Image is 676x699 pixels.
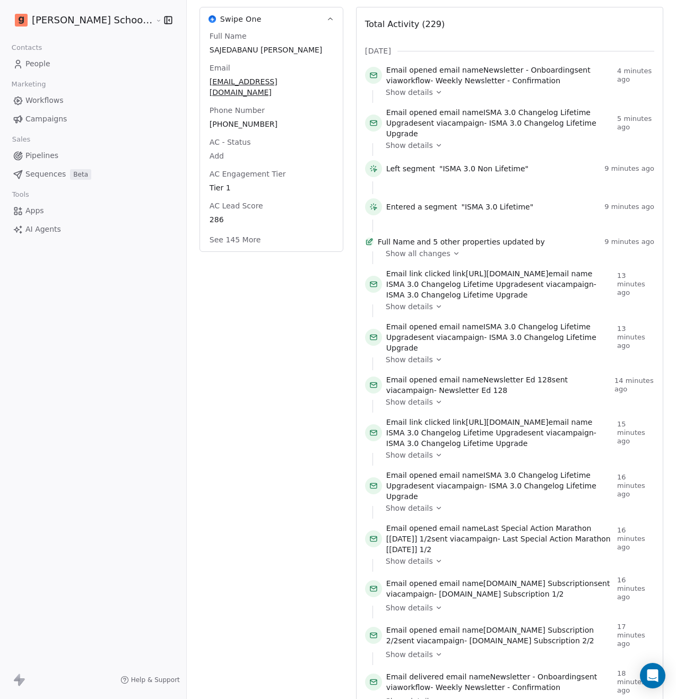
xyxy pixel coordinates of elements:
[386,140,433,151] span: Show details
[207,63,232,73] span: Email
[386,524,437,532] span: Email opened
[386,450,647,460] a: Show details
[439,590,564,598] span: [DOMAIN_NAME] Subscription 1/2
[386,578,613,599] span: email name sent via campaign -
[8,110,178,128] a: Campaigns
[617,115,654,132] span: 5 minutes ago
[386,268,613,300] span: link email name sent via campaign -
[7,187,33,203] span: Tools
[386,322,591,342] span: ISMA 3.0 Changelog Lifetime Upgrade
[614,377,654,394] span: 14 minutes ago
[386,524,592,543] span: Last Special Action Marathon [[DATE]] 1/2
[617,576,654,601] span: 16 minutes ago
[617,669,654,695] span: 18 minutes ago
[8,221,178,238] a: AI Agents
[386,140,647,151] a: Show details
[617,473,654,499] span: 16 minutes ago
[386,108,591,127] span: ISMA 3.0 Changelog Lifetime Upgrade
[386,439,527,448] span: ISMA 3.0 Changelog Lifetime Upgrade
[386,375,437,384] span: Email opened
[439,386,507,395] span: Newsletter Ed 128
[386,471,591,490] span: ISMA 3.0 Changelog Lifetime Upgrade
[25,150,58,161] span: Pipelines
[640,663,665,688] div: Open Intercom Messenger
[386,503,433,513] span: Show details
[386,470,613,502] span: email name sent via campaign -
[617,420,654,445] span: 15 minutes ago
[386,301,647,312] a: Show details
[200,7,343,31] button: Swipe OneSwipe One
[617,526,654,552] span: 16 minutes ago
[386,87,647,98] a: Show details
[207,169,288,179] span: AC Engagement Tier
[200,31,343,251] div: Swipe OneSwipe One
[207,200,265,211] span: AC Lead Score
[604,238,654,246] span: 9 minutes ago
[386,354,433,365] span: Show details
[7,40,47,56] span: Contacts
[386,523,613,555] span: email name sent via campaign -
[220,14,262,24] span: Swipe One
[210,182,333,193] span: Tier 1
[386,556,647,566] a: Show details
[386,471,437,479] span: Email opened
[386,602,433,613] span: Show details
[25,224,61,235] span: AI Agents
[8,202,178,220] a: Apps
[536,237,545,247] span: by
[131,676,180,684] span: Help & Support
[8,55,178,73] a: People
[386,397,433,407] span: Show details
[386,626,594,645] span: [DOMAIN_NAME] Subscription 2/2
[209,15,216,23] img: Swipe One
[386,625,613,646] span: email name sent via campaign -
[386,248,647,259] a: Show all changes
[386,374,610,396] span: email name sent via campaign -
[8,165,178,183] a: SequencesBeta
[7,76,50,92] span: Marketing
[365,19,445,29] span: Total Activity (229)
[32,13,153,27] span: [PERSON_NAME] School of Finance LLP
[207,105,267,116] span: Phone Number
[386,321,613,353] span: email name sent via campaign -
[386,450,433,460] span: Show details
[386,649,647,660] a: Show details
[210,45,333,55] span: SAJEDABANU [PERSON_NAME]
[25,205,44,216] span: Apps
[25,169,66,180] span: Sequences
[386,354,647,365] a: Show details
[386,301,433,312] span: Show details
[15,14,28,27] img: Goela%20School%20Logos%20(4).png
[617,272,654,297] span: 13 minutes ago
[8,92,178,109] a: Workflows
[386,417,613,449] span: link email name sent via campaign -
[386,280,527,289] span: ISMA 3.0 Changelog Lifetime Upgrade
[386,556,433,566] span: Show details
[25,95,64,106] span: Workflows
[378,237,415,247] span: Full Name
[483,579,594,588] span: [DOMAIN_NAME] Subscription
[386,649,433,660] span: Show details
[417,237,534,247] span: and 5 other properties updated
[210,76,333,98] span: [EMAIL_ADDRESS][DOMAIN_NAME]
[386,671,613,693] span: email name sent via workflow -
[469,636,594,645] span: [DOMAIN_NAME] Subscription 2/2
[386,66,437,74] span: Email opened
[617,325,654,350] span: 13 minutes ago
[436,683,560,692] span: Weekly Newsletter - Confirmation
[386,163,435,174] span: Left segment
[466,418,549,426] span: [URL][DOMAIN_NAME]
[386,322,437,331] span: Email opened
[386,202,457,212] span: Entered a segment
[386,119,596,138] span: ISMA 3.0 Changelog Lifetime Upgrade
[386,397,647,407] a: Show details
[462,202,534,212] span: "ISMA 3.0 Lifetime"
[207,31,249,41] span: Full Name
[8,147,178,164] a: Pipelines
[386,107,613,139] span: email name sent via campaign -
[386,482,596,501] span: ISMA 3.0 Changelog Lifetime Upgrade
[207,137,253,147] span: AC - Status
[386,672,444,681] span: Email delivered
[386,503,647,513] a: Show details
[13,11,148,29] button: [PERSON_NAME] School of Finance LLP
